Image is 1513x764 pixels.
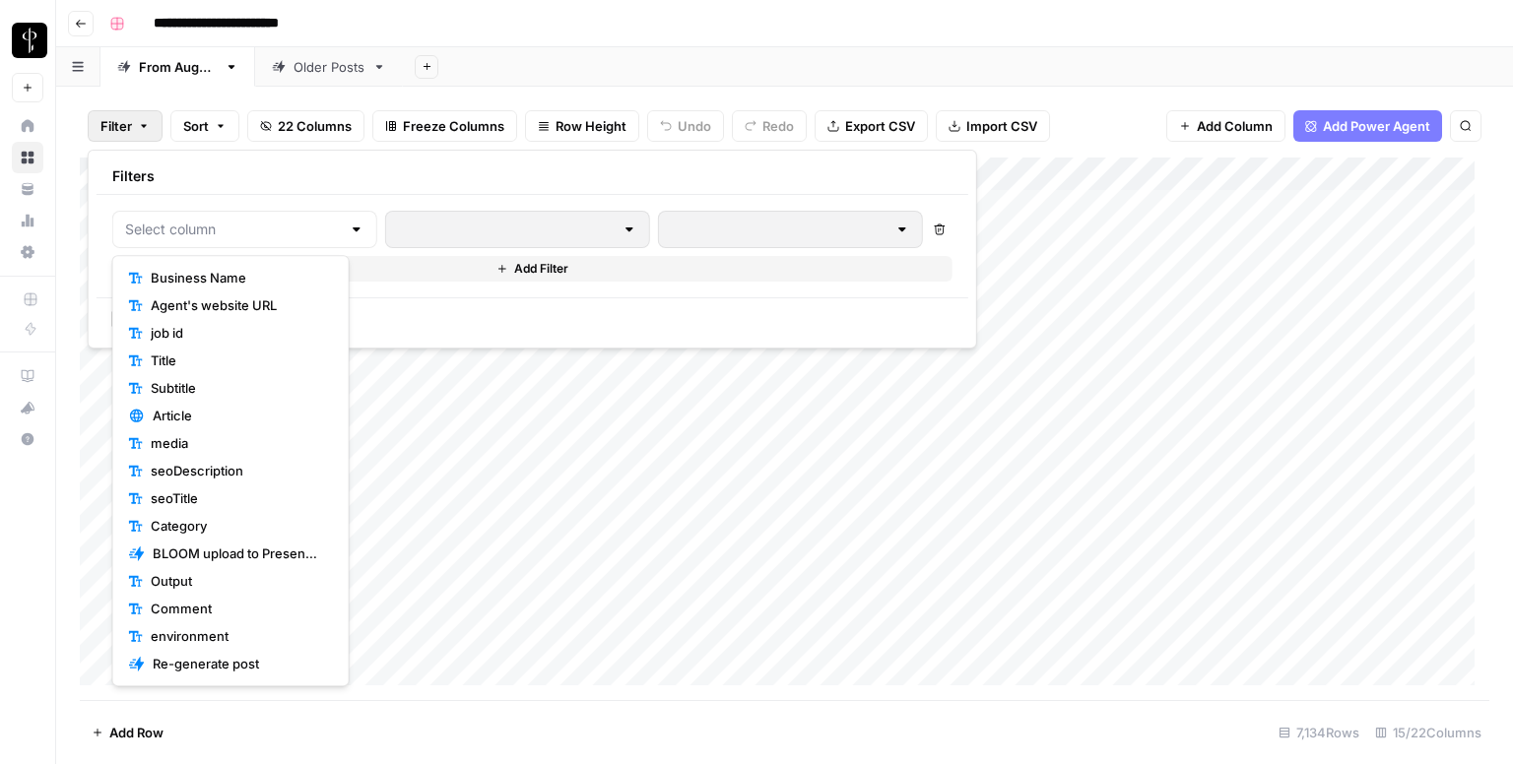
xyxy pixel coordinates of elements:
span: Add Power Agent [1323,116,1430,136]
img: LP Production Workloads Logo [12,23,47,58]
a: From [DATE] [100,47,255,87]
div: From [DATE] [139,57,217,77]
button: Add Power Agent [1293,110,1442,142]
div: 15/22 Columns [1367,717,1489,748]
span: Agent's website URL [151,295,325,315]
button: Sort [170,110,239,142]
a: Browse [12,142,43,173]
button: Row Height [525,110,639,142]
span: Freeze Columns [403,116,504,136]
span: environment [151,626,325,646]
a: AirOps Academy [12,360,43,392]
span: Article [153,406,325,425]
span: job id [151,323,325,343]
button: Undo [647,110,724,142]
span: Redo [762,116,794,136]
span: Sort [183,116,209,136]
button: Export CSV [815,110,928,142]
button: Filter [88,110,163,142]
a: Home [12,110,43,142]
span: seoDescription [151,461,325,480]
span: Output [151,571,325,591]
button: 22 Columns [247,110,364,142]
span: 22 Columns [278,116,352,136]
span: Filter [100,116,132,136]
button: Help + Support [12,423,43,455]
span: Re-generate post [153,654,325,673]
span: Undo [678,116,711,136]
button: What's new? [12,392,43,423]
span: Export CSV [845,116,915,136]
span: Comment [151,599,325,618]
span: BLOOM upload to Presence (after Human Review) [153,543,325,563]
span: Subtitle [151,378,325,398]
a: Settings [12,236,43,268]
button: Workspace: LP Production Workloads [12,16,43,65]
span: Import CSV [966,116,1037,136]
div: What's new? [13,393,42,422]
span: Add Filter [514,260,568,278]
button: Import CSV [936,110,1050,142]
button: Redo [732,110,807,142]
button: Add Row [80,717,175,748]
span: Category [151,516,325,536]
span: Row Height [556,116,626,136]
button: Add Filter [112,256,953,282]
span: media [151,433,325,453]
span: Add Column [1197,116,1273,136]
a: Older Posts [255,47,403,87]
div: 7,134 Rows [1271,717,1367,748]
button: Freeze Columns [372,110,517,142]
input: Select column [125,220,341,239]
div: Filters [97,159,968,195]
button: Add Column [1166,110,1285,142]
div: Filter [88,150,977,349]
a: Usage [12,205,43,236]
span: seoTitle [151,488,325,508]
a: Your Data [12,173,43,205]
span: Add Row [109,723,164,742]
div: Older Posts [294,57,364,77]
span: Title [151,350,325,370]
span: Business Name [151,268,325,287]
